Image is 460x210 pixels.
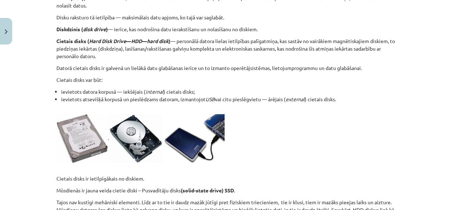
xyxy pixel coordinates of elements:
em: hard disk [147,38,169,44]
img: icon-close-lesson-0947bae3869378f0d4975bcd49f059093ad1ed9edebbc8119c70593378902aed.svg [5,29,8,34]
strong: (solid-state drive) SSD [181,187,234,193]
p: — personālā datora lielas ietilpības palīgatmiņa, kas sastāv no vairākiem magnētiskajiem diskiem,... [56,37,404,60]
p: Cietais disks ir ietilpīgākais no diskiem. [56,167,404,182]
em: USB [206,96,215,102]
p: Datorā cietais disks ir galvenā un lielākā datu glabāšanas ierīce un to izmanto operētājsistēmas,... [56,64,404,72]
p: Mūsdienās ir jauna veida cietie diski – Pusvadītāju disks . [56,187,404,194]
em: Hard Disk Drive [89,38,126,44]
p: — ierīce, kas nodrošina datu ierakstīšanu un nolasīšanu no diskiem. [56,25,404,33]
li: ievietots datora korpusā — iekšējais ( ) cietais disks; [61,88,404,95]
strong: Cietais disks ( — — ) [56,38,170,44]
p: Cietais disks var būt: [56,76,404,84]
p: Disku raksturo tā ietilpība — maksimālais datu apjoms, ko tajā var saglabāt. [56,14,404,21]
strong: Diskdzinis ( ) [56,26,108,32]
em: disk drive [83,26,106,32]
li: ievietots atsevišķā korpusā un pieslēdzams datoram, izmantojot vai citu pieslēgvietu — ārējais ( ... [61,95,404,111]
em: internal [146,88,164,95]
em: external [286,96,305,102]
em: HDD [131,38,142,44]
p: . [56,114,404,163]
